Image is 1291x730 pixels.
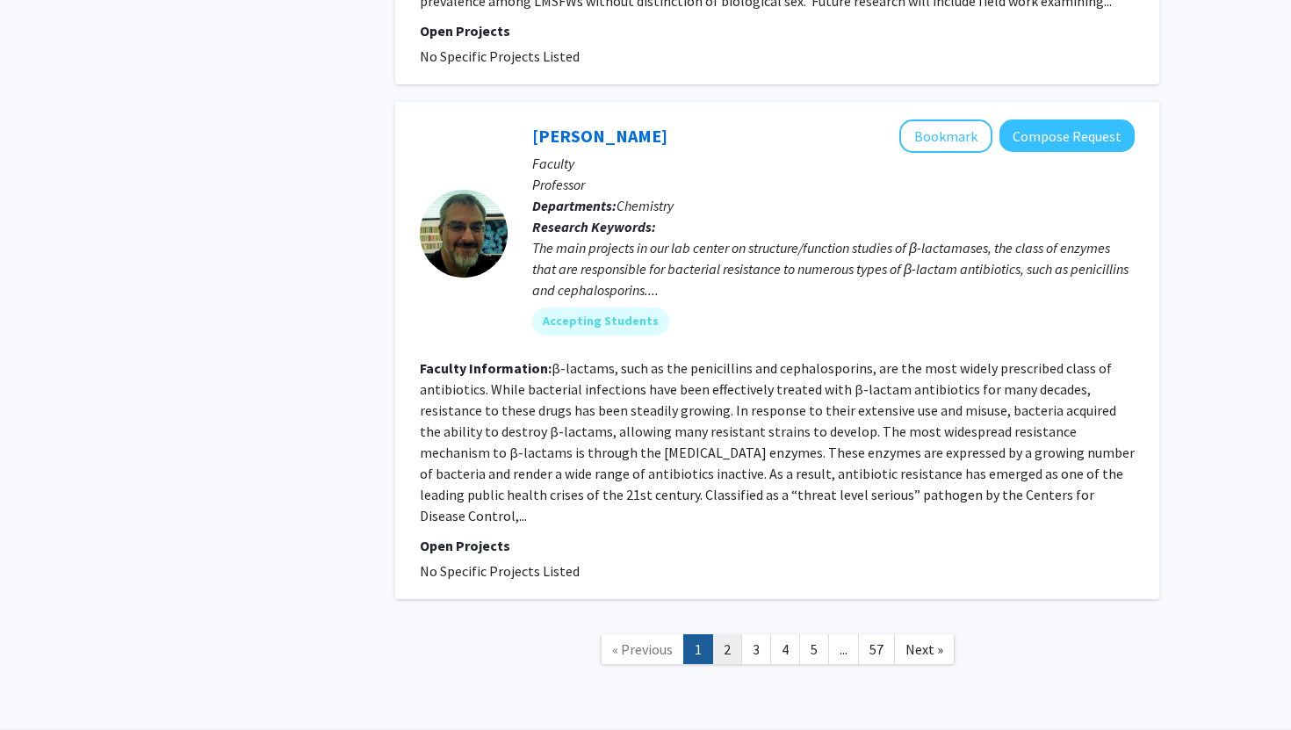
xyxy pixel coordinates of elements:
[894,634,955,665] a: Next
[532,125,667,147] a: [PERSON_NAME]
[799,634,829,665] a: 5
[899,119,992,153] button: Add Brad Wallar to Bookmarks
[532,237,1135,300] div: The main projects in our lab center on structure/function studies of β-lactamases, the class of e...
[532,174,1135,195] p: Professor
[840,640,847,658] span: ...
[683,634,713,665] a: 1
[532,307,669,336] mat-chip: Accepting Students
[420,359,1135,524] fg-read-more: β-lactams, such as the penicillins and cephalosporins, are the most widely prescribed class of an...
[770,634,800,665] a: 4
[741,634,771,665] a: 3
[420,47,580,65] span: No Specific Projects Listed
[532,218,656,235] b: Research Keywords:
[420,359,552,377] b: Faculty Information:
[905,640,943,658] span: Next »
[395,617,1159,688] nav: Page navigation
[601,634,684,665] a: Previous Page
[999,119,1135,152] button: Compose Request to Brad Wallar
[532,153,1135,174] p: Faculty
[858,634,895,665] a: 57
[712,634,742,665] a: 2
[612,640,673,658] span: « Previous
[532,197,617,214] b: Departments:
[420,535,1135,556] p: Open Projects
[420,20,1135,41] p: Open Projects
[617,197,674,214] span: Chemistry
[420,562,580,580] span: No Specific Projects Listed
[13,651,75,717] iframe: Chat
